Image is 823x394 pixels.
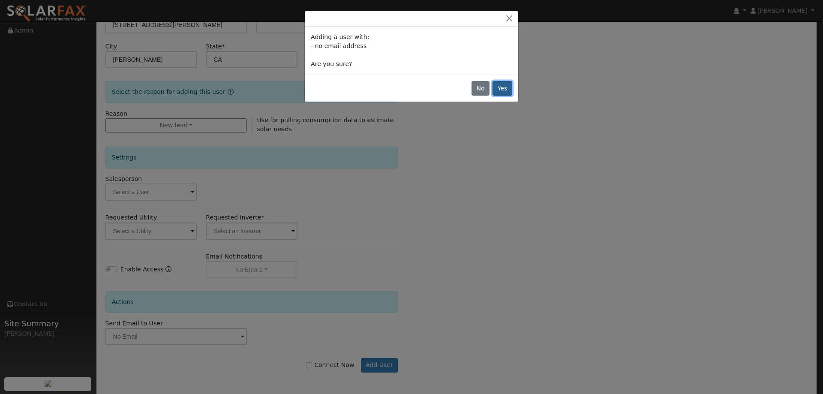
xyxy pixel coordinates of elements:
span: - no email address [311,42,366,49]
button: Close [503,14,515,23]
button: No [472,81,490,96]
span: Adding a user with: [311,33,369,40]
span: Are you sure? [311,60,352,67]
button: Yes [493,81,512,96]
